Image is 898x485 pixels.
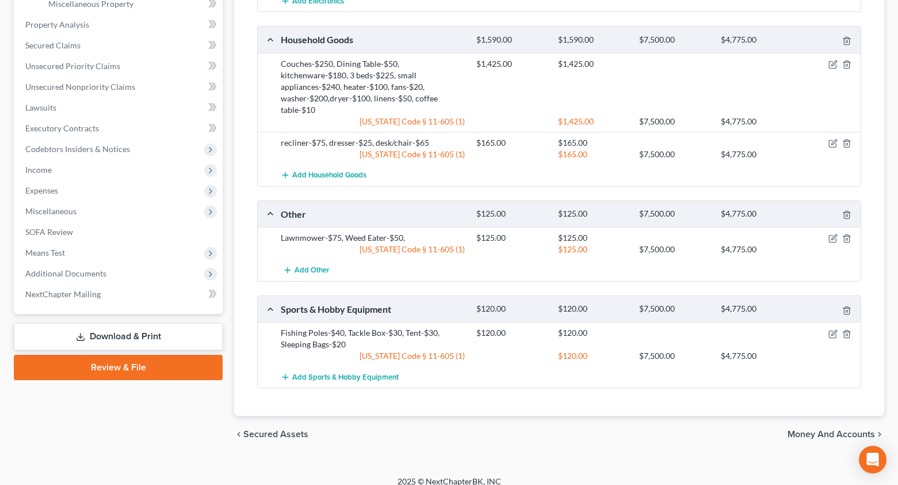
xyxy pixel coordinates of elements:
[275,350,471,362] div: [US_STATE] Code § 11-605 (1)
[471,327,552,339] div: $120.00
[25,123,99,133] span: Executory Contracts
[281,260,331,281] button: Add Other
[471,232,552,244] div: $125.00
[552,116,634,127] div: $1,425.00
[471,35,552,46] div: $1,590.00
[25,20,89,29] span: Property Analysis
[234,430,308,439] button: chevron_left Secured Assets
[715,350,797,362] div: $4,775.00
[471,137,552,149] div: $165.00
[633,116,715,127] div: $7,500.00
[16,222,223,242] a: SOFA Review
[275,116,471,127] div: [US_STATE] Code § 11-605 (1)
[16,14,223,35] a: Property Analysis
[16,35,223,56] a: Secured Claims
[552,35,634,46] div: $1,590.00
[275,327,471,350] div: Fishing Poles-$40, Tackle Box-$30, Tent-$30, Sleeping Bags-$20
[633,149,715,160] div: $7,500.00
[552,149,634,160] div: $165.00
[552,137,634,149] div: $165.00
[25,206,77,216] span: Miscellaneous
[715,116,797,127] div: $4,775.00
[275,244,471,255] div: [US_STATE] Code § 11-605 (1)
[16,118,223,139] a: Executory Contracts
[281,165,366,186] button: Add Household Goods
[275,149,471,160] div: [US_STATE] Code § 11-605 (1)
[25,144,130,154] span: Codebtors Insiders & Notices
[292,373,399,382] span: Add Sports & Hobby Equipment
[275,58,471,116] div: Couches-$250, Dining Table-$50, kitchenware-$180, 3 beds-$225, small appliances-$240, heater-$100...
[471,58,552,70] div: $1,425.00
[275,137,471,149] div: recliner-$75, dresser-$25, desk/chair-$65
[715,35,797,46] div: $4,775.00
[275,232,471,244] div: Lawnmower-$75, Weed Eater-$50,
[16,77,223,97] a: Unsecured Nonpriority Claims
[16,284,223,305] a: NextChapter Mailing
[16,56,223,77] a: Unsecured Priority Claims
[552,232,634,244] div: $125.00
[788,430,875,439] span: Money and Accounts
[552,209,634,219] div: $125.00
[633,244,715,255] div: $7,500.00
[633,304,715,315] div: $7,500.00
[788,430,884,439] button: Money and Accounts chevron_right
[275,33,471,46] div: Household Goods
[859,446,886,473] div: Open Intercom Messenger
[715,244,797,255] div: $4,775.00
[633,35,715,46] div: $7,500.00
[633,209,715,219] div: $7,500.00
[552,327,634,339] div: $120.00
[275,303,471,315] div: Sports & Hobby Equipment
[25,61,120,71] span: Unsecured Priority Claims
[243,430,308,439] span: Secured Assets
[25,82,135,92] span: Unsecured Nonpriority Claims
[25,103,56,112] span: Lawsuits
[25,268,106,278] span: Additional Documents
[295,266,330,275] span: Add Other
[471,209,552,219] div: $125.00
[875,430,884,439] i: chevron_right
[25,185,58,195] span: Expenses
[715,209,797,219] div: $4,775.00
[552,304,634,315] div: $120.00
[715,304,797,315] div: $4,775.00
[275,208,471,220] div: Other
[16,97,223,118] a: Lawsuits
[14,355,223,380] a: Review & File
[14,323,223,350] a: Download & Print
[25,248,65,257] span: Means Test
[281,366,399,388] button: Add Sports & Hobby Equipment
[633,350,715,362] div: $7,500.00
[471,304,552,315] div: $120.00
[25,165,52,175] span: Income
[25,40,81,50] span: Secured Claims
[552,244,634,255] div: $125.00
[292,170,366,180] span: Add Household Goods
[552,58,634,70] div: $1,425.00
[552,350,634,362] div: $120.00
[234,430,243,439] i: chevron_left
[715,149,797,160] div: $4,775.00
[25,227,73,237] span: SOFA Review
[25,289,101,299] span: NextChapter Mailing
